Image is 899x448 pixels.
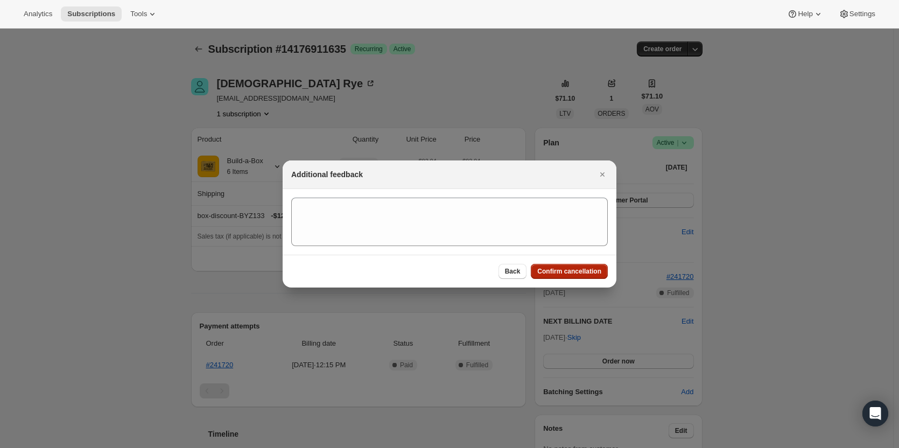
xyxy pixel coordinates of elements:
button: Subscriptions [61,6,122,22]
span: Subscriptions [67,10,115,18]
button: Settings [832,6,882,22]
span: Tools [130,10,147,18]
button: Analytics [17,6,59,22]
button: Back [498,264,527,279]
span: Back [505,267,521,276]
button: Confirm cancellation [531,264,608,279]
span: Confirm cancellation [537,267,601,276]
span: Analytics [24,10,52,18]
span: Settings [849,10,875,18]
h2: Additional feedback [291,169,363,180]
button: Close [595,167,610,182]
div: Open Intercom Messenger [862,401,888,426]
span: Help [798,10,812,18]
button: Tools [124,6,164,22]
button: Help [781,6,830,22]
